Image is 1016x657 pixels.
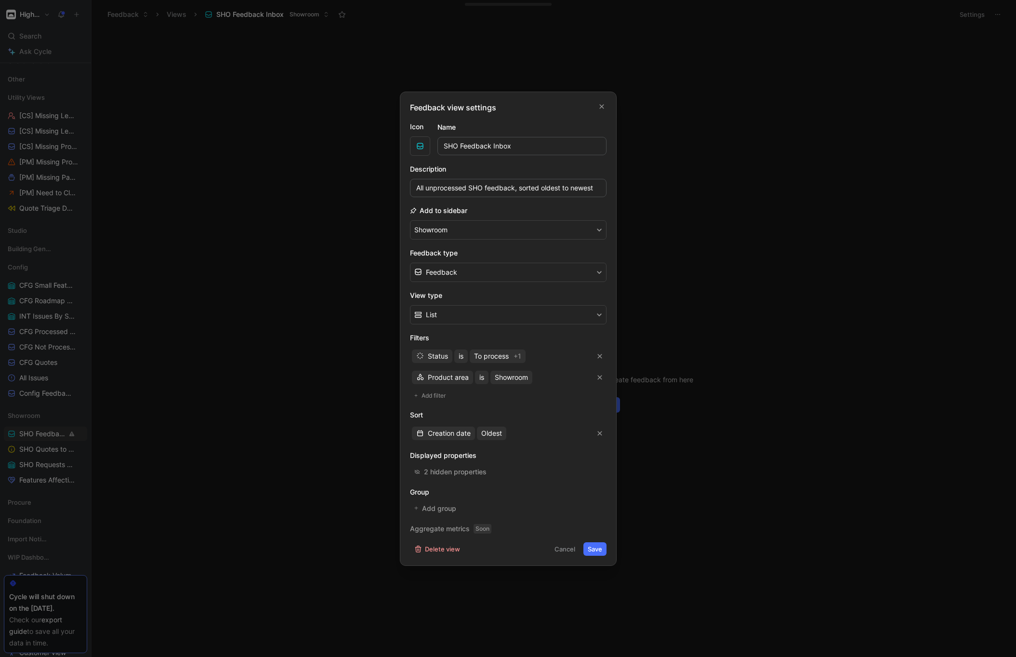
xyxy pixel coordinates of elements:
[474,350,509,362] span: To process
[410,523,607,535] h2: Aggregate metrics
[428,372,469,383] span: Product area
[514,350,521,362] span: +1
[422,391,447,401] span: Add filter
[454,349,468,363] button: is
[410,390,451,402] button: Add filter
[410,465,491,479] button: 2 hidden properties
[490,371,532,384] button: Showroom
[475,371,488,384] button: is
[410,179,607,197] input: Your view description
[410,542,464,556] button: Delete view
[422,503,457,514] span: Add group
[412,349,452,363] button: Status
[474,524,491,534] span: Soon
[495,372,528,383] span: Showroom
[428,428,471,439] span: Creation date
[410,305,607,324] button: List
[412,427,475,440] button: Creation date
[410,486,607,498] h2: Group
[437,121,456,133] h2: Name
[481,428,502,439] span: Oldest
[470,349,526,363] button: To process+1
[550,542,580,556] button: Cancel
[410,102,496,113] h2: Feedback view settings
[477,427,506,440] button: Oldest
[410,502,462,515] button: Add group
[412,371,473,384] button: Product area
[410,290,607,301] h2: View type
[583,542,607,556] button: Save
[410,247,607,259] h2: Feedback type
[410,332,607,344] h2: Filters
[437,137,607,155] input: Your view name
[424,466,487,478] div: 2 hidden properties
[410,220,607,240] button: Showroom
[426,267,457,278] span: Feedback
[410,163,446,175] h2: Description
[428,350,448,362] span: Status
[459,350,463,362] span: is
[410,263,607,282] button: Feedback
[410,121,430,133] label: Icon
[410,409,607,421] h2: Sort
[410,450,607,461] h2: Displayed properties
[410,205,467,216] h2: Add to sidebar
[479,372,484,383] span: is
